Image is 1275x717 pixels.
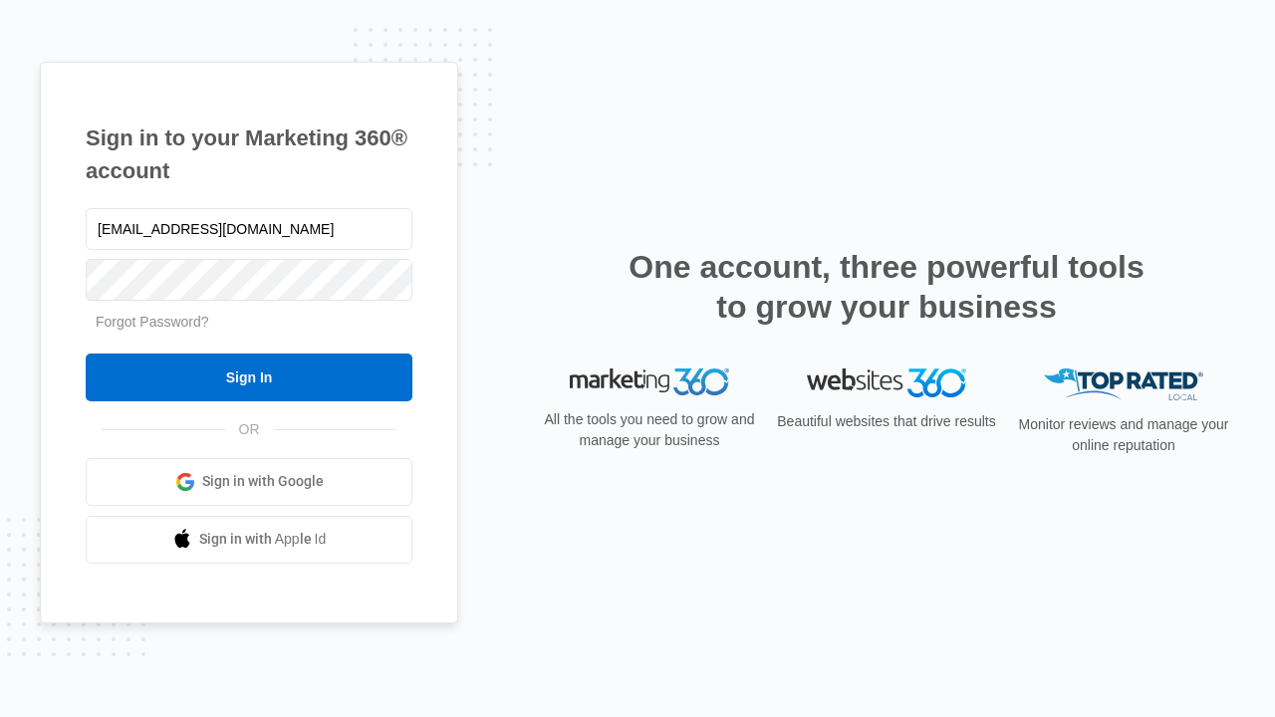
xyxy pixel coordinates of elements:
[202,471,324,492] span: Sign in with Google
[199,529,327,550] span: Sign in with Apple Id
[538,409,761,451] p: All the tools you need to grow and manage your business
[86,354,412,401] input: Sign In
[775,411,998,432] p: Beautiful websites that drive results
[96,314,209,330] a: Forgot Password?
[807,368,966,397] img: Websites 360
[86,516,412,564] a: Sign in with Apple Id
[86,458,412,506] a: Sign in with Google
[1012,414,1235,456] p: Monitor reviews and manage your online reputation
[86,208,412,250] input: Email
[86,121,412,187] h1: Sign in to your Marketing 360® account
[225,419,274,440] span: OR
[1044,368,1203,401] img: Top Rated Local
[623,247,1150,327] h2: One account, three powerful tools to grow your business
[570,368,729,396] img: Marketing 360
